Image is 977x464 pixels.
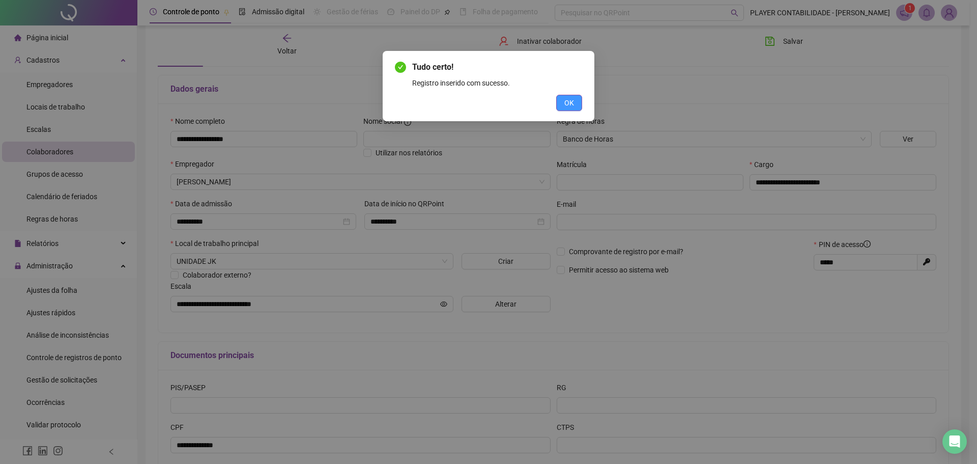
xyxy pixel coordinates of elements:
span: Tudo certo! [412,62,453,72]
button: OK [556,95,582,111]
div: Open Intercom Messenger [942,429,967,454]
span: Registro inserido com sucesso. [412,79,510,87]
span: check-circle [395,62,406,73]
span: OK [564,97,574,108]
